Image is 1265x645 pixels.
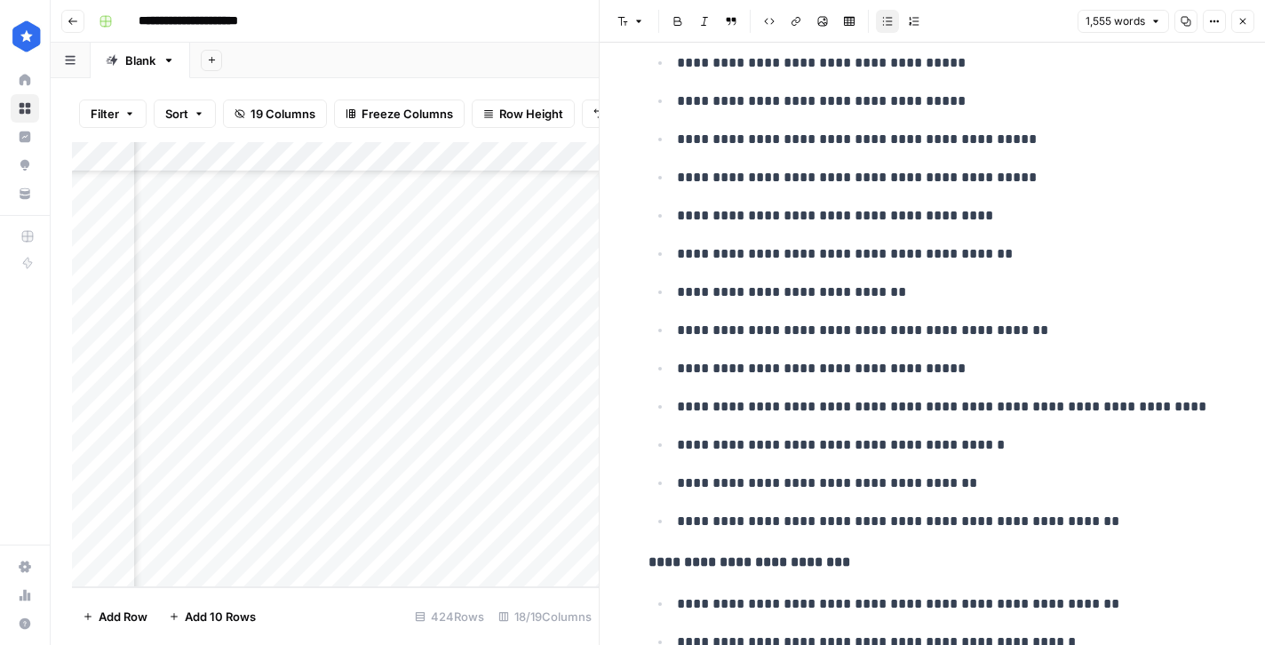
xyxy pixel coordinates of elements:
[11,123,39,151] a: Insights
[11,581,39,609] a: Usage
[11,20,43,52] img: ConsumerAffairs Logo
[72,602,158,631] button: Add Row
[408,602,491,631] div: 424 Rows
[165,105,188,123] span: Sort
[11,14,39,59] button: Workspace: ConsumerAffairs
[158,602,267,631] button: Add 10 Rows
[99,608,147,625] span: Add Row
[185,608,256,625] span: Add 10 Rows
[11,151,39,179] a: Opportunities
[79,100,147,128] button: Filter
[251,105,315,123] span: 19 Columns
[125,52,155,69] div: Blank
[91,43,190,78] a: Blank
[223,100,327,128] button: 19 Columns
[11,94,39,123] a: Browse
[91,105,119,123] span: Filter
[11,66,39,94] a: Home
[154,100,216,128] button: Sort
[1078,10,1169,33] button: 1,555 words
[1086,13,1145,29] span: 1,555 words
[491,602,599,631] div: 18/19 Columns
[11,179,39,208] a: Your Data
[362,105,453,123] span: Freeze Columns
[472,100,575,128] button: Row Height
[11,609,39,638] button: Help + Support
[499,105,563,123] span: Row Height
[334,100,465,128] button: Freeze Columns
[11,553,39,581] a: Settings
